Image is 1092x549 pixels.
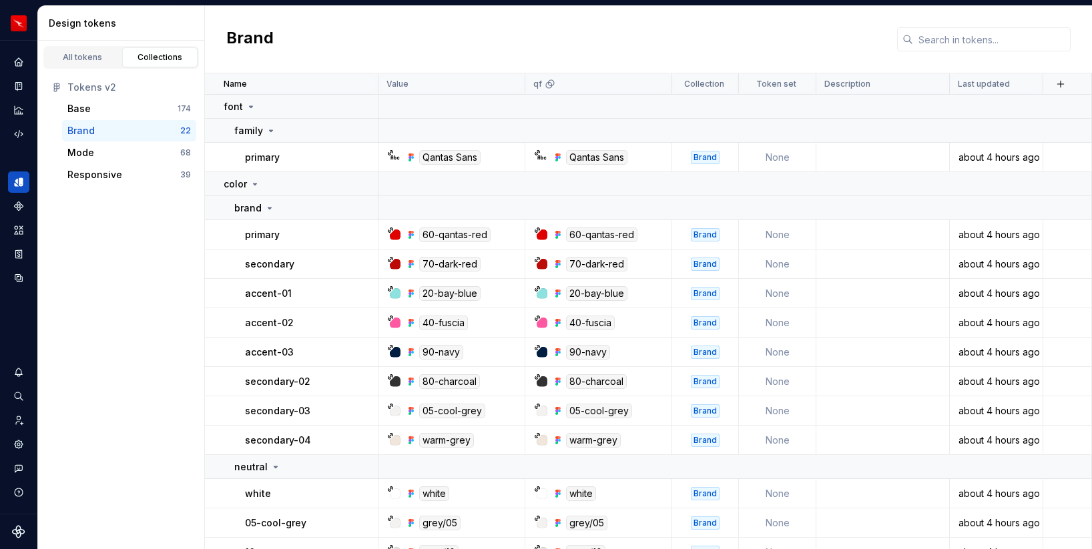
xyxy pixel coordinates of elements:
[8,51,29,73] div: Home
[8,75,29,97] a: Documentation
[62,98,196,119] a: Base174
[824,79,870,89] p: Description
[180,147,191,158] div: 68
[739,479,816,508] td: None
[67,146,94,159] div: Mode
[245,375,310,388] p: secondary-02
[245,287,292,300] p: accent-01
[245,346,294,359] p: accent-03
[566,227,637,242] div: 60-qantas-red
[419,486,449,501] div: white
[419,433,474,448] div: warm-grey
[11,15,27,31] img: 6b187050-a3ed-48aa-8485-808e17fcee26.png
[234,201,262,215] p: brand
[419,227,491,242] div: 60-qantas-red
[566,257,627,271] div: 70-dark-red
[226,27,274,51] h2: Brand
[8,219,29,241] a: Assets
[419,404,485,418] div: 05-cool-grey
[12,525,25,538] svg: Supernova Logo
[566,345,610,360] div: 90-navy
[739,249,816,279] td: None
[419,316,468,330] div: 40-fuscia
[245,151,280,164] p: primary
[245,516,306,530] p: 05-cool-grey
[950,375,1042,388] div: about 4 hours ago
[691,375,720,388] div: Brand
[691,434,720,447] div: Brand
[533,79,542,89] p: qf
[62,164,196,185] a: Responsive39
[739,308,816,338] td: None
[245,434,311,447] p: secondary-04
[224,79,247,89] p: Name
[234,124,263,137] p: family
[739,143,816,172] td: None
[127,52,194,63] div: Collections
[8,123,29,145] a: Code automation
[8,267,29,289] div: Data sources
[8,99,29,121] a: Analytics
[684,79,724,89] p: Collection
[691,257,720,271] div: Brand
[950,487,1042,500] div: about 4 hours ago
[8,434,29,455] a: Settings
[739,426,816,455] td: None
[62,142,196,163] button: Mode68
[180,169,191,180] div: 39
[566,486,596,501] div: white
[245,257,294,271] p: secondary
[49,52,116,63] div: All tokens
[224,100,243,113] p: font
[8,386,29,407] button: Search ⌘K
[566,433,621,448] div: warm-grey
[691,316,720,330] div: Brand
[245,228,280,241] p: primary
[566,286,627,301] div: 20-bay-blue
[180,125,191,136] div: 22
[691,516,720,530] div: Brand
[178,103,191,114] div: 174
[419,345,463,360] div: 90-navy
[566,516,607,530] div: grey/05
[739,279,816,308] td: None
[8,243,29,265] a: Storybook stories
[691,346,720,359] div: Brand
[691,404,720,418] div: Brand
[739,367,816,396] td: None
[950,404,1042,418] div: about 4 hours ago
[950,257,1042,271] div: about 4 hours ago
[950,346,1042,359] div: about 4 hours ago
[8,362,29,383] button: Notifications
[739,338,816,367] td: None
[67,124,95,137] div: Brand
[691,151,720,164] div: Brand
[49,17,199,30] div: Design tokens
[419,257,481,271] div: 70-dark-red
[739,220,816,249] td: None
[8,171,29,193] a: Design tokens
[67,81,191,94] div: Tokens v2
[419,374,480,389] div: 80-charcoal
[566,316,615,330] div: 40-fuscia
[950,434,1042,447] div: about 4 hours ago
[67,102,91,115] div: Base
[950,151,1042,164] div: about 4 hours ago
[913,27,1071,51] input: Search in tokens...
[245,487,271,500] p: white
[950,287,1042,300] div: about 4 hours ago
[691,228,720,241] div: Brand
[8,410,29,431] a: Invite team
[224,177,247,191] p: color
[566,404,632,418] div: 05-cool-grey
